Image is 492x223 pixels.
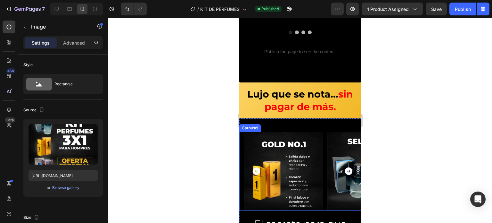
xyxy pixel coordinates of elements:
[23,106,45,115] div: Source
[367,6,409,13] span: 1 product assigned
[449,3,476,15] button: Publish
[5,114,84,193] img: gempages_572848854861350112-945f5728-99d3-4790-9a47-1af697f9975f.webp
[197,6,199,13] span: /
[31,23,86,30] p: Image
[5,117,15,123] div: Beta
[63,39,85,46] p: Advanced
[200,6,240,13] span: KIT DE PERFUMES
[52,185,79,191] div: Browse gallery
[3,3,48,15] button: 7
[261,6,279,12] span: Published
[42,5,45,13] p: 7
[6,68,15,73] div: 450
[102,146,117,160] button: Carousel Next Arrow
[88,114,167,193] img: gempages_572848854861350112-c85fd3a2-b15d-4474-9838-71f479aa8b93.webp
[32,39,50,46] p: Settings
[1,107,20,113] div: Carousel
[470,192,486,207] div: Open Intercom Messenger
[426,3,447,15] button: Save
[54,77,94,91] div: Rectangle
[239,18,361,223] iframe: Design area
[52,184,80,191] button: Browse gallery
[23,62,33,68] div: Style
[431,6,442,12] span: Save
[362,3,423,15] button: 1 product assigned
[29,170,98,181] input: https://example.com/image.jpg
[455,6,471,13] div: Publish
[29,124,98,165] img: preview-image
[23,213,40,222] div: Size
[47,184,51,192] span: or
[121,3,147,15] div: Undo/Redo
[10,146,24,160] button: Carousel Back Arrow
